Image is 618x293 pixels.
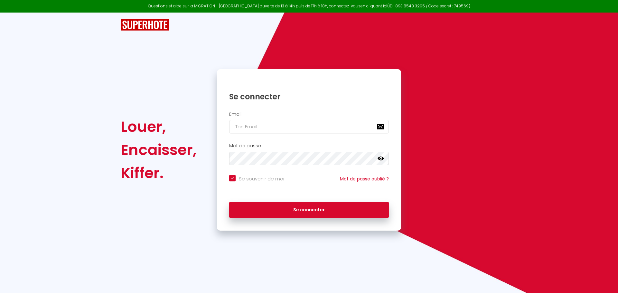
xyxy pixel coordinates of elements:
input: Ton Email [229,120,389,133]
img: SuperHote logo [121,19,169,31]
h2: Email [229,112,389,117]
h1: Se connecter [229,92,389,102]
div: Encaisser, [121,138,197,161]
a: Mot de passe oublié ? [340,176,389,182]
button: Se connecter [229,202,389,218]
div: Louer, [121,115,197,138]
a: en cliquant ici [360,3,387,9]
div: Kiffer. [121,161,197,185]
h2: Mot de passe [229,143,389,149]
